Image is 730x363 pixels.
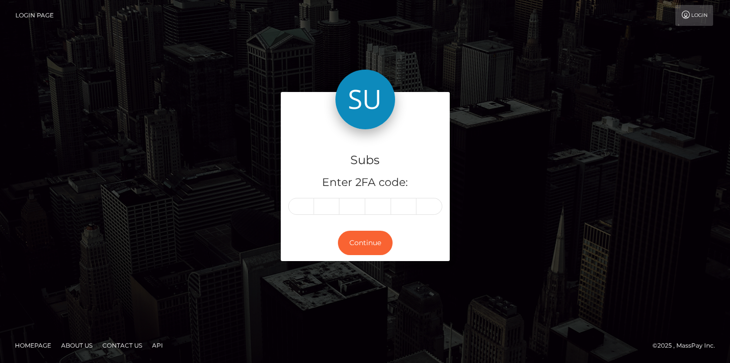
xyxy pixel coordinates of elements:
img: Subs [335,70,395,129]
div: © 2025 , MassPay Inc. [652,340,723,351]
a: About Us [57,338,96,353]
a: Homepage [11,338,55,353]
a: Login [675,5,713,26]
button: Continue [338,231,393,255]
h5: Enter 2FA code: [288,175,442,190]
a: API [148,338,167,353]
a: Login Page [15,5,54,26]
h4: Subs [288,152,442,169]
a: Contact Us [98,338,146,353]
